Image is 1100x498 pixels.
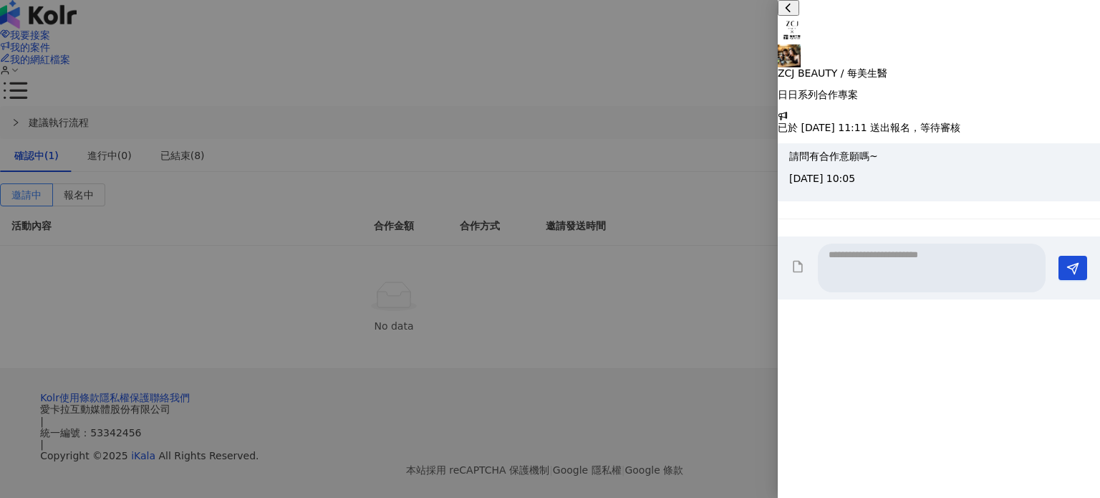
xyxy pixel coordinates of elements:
button: Send [1058,256,1087,280]
img: KOL Avatar [778,16,806,44]
p: [DATE] 10:05 [789,173,878,184]
p: 日日系列合作專案 [778,89,1100,100]
p: 請問有合作意願嗎~ [789,150,878,162]
p: ZCJ BEAUTY / 每美生醫 [778,67,1100,79]
img: KOL Avatar [778,44,801,67]
p: 已於 [DATE] 11:11 送出報名，等待審核 [778,122,1100,133]
button: Add a file [791,259,805,277]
